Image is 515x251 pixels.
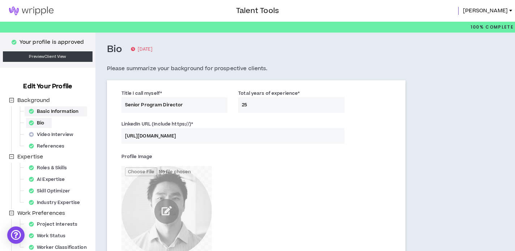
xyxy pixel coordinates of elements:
[3,51,93,62] a: PreviewClient View
[7,226,25,244] div: Open Intercom Messenger
[26,231,73,241] div: Work Status
[238,88,300,99] label: Total years of experience
[26,106,86,116] div: Basic Information
[9,210,14,216] span: minus-square
[107,64,406,73] h5: Please summarize your background for prospective clients.
[26,197,87,208] div: Industry Expertise
[121,118,193,130] label: LinkedIn URL (Include https://)
[121,97,228,113] input: e.g. Creative Director, Digital Strategist, etc.
[463,7,508,15] span: [PERSON_NAME]
[238,97,344,113] input: Years
[26,118,52,128] div: Bio
[26,163,74,173] div: Roles & Skills
[20,82,75,91] h3: Edit Your Profile
[236,5,279,16] h3: Talent Tools
[121,151,153,162] label: Profile Image
[17,153,43,161] span: Expertise
[107,43,123,56] h3: Bio
[26,129,81,140] div: Video Interview
[484,24,514,30] span: Complete
[16,209,66,218] span: Work Preferences
[121,88,162,99] label: Title I call myself
[121,128,344,144] input: LinkedIn URL
[26,174,72,184] div: AI Expertise
[20,38,84,46] p: Your profile is approved
[131,46,153,53] p: [DATE]
[26,186,77,196] div: Skill Optimizer
[17,209,65,217] span: Work Preferences
[471,22,514,33] p: 100%
[9,154,14,159] span: minus-square
[17,97,50,104] span: Background
[9,98,14,103] span: minus-square
[26,141,72,151] div: References
[26,219,85,229] div: Project Interests
[16,96,51,105] span: Background
[16,153,44,161] span: Expertise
